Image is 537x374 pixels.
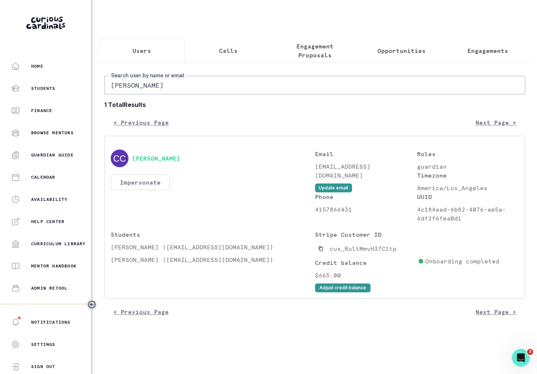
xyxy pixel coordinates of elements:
[31,319,71,325] p: Notifications
[377,46,425,55] p: Opportunities
[31,174,56,180] p: Calendar
[111,255,315,264] p: [PERSON_NAME] ([EMAIL_ADDRESS][DOMAIN_NAME])
[31,85,56,91] p: Students
[31,263,77,269] p: Mentor Handbook
[467,115,525,130] button: Next Page >
[31,219,64,225] p: Help Center
[31,285,67,291] p: Admin Retool
[315,162,417,180] p: [EMAIL_ADDRESS][DOMAIN_NAME]
[417,205,519,223] p: 4c184aad-6b82-4076-ae5a-6df2f6fea0d1
[31,108,52,114] p: Finance
[417,162,519,171] p: guardian
[315,183,352,192] button: Update email
[315,283,370,292] button: Adjust credit balance
[315,258,415,267] p: Credit balance
[31,63,43,69] p: Home
[31,241,86,247] p: Curriculum Library
[31,364,56,370] p: Sign Out
[104,304,178,319] button: < Previous Page
[527,349,533,355] span: 3
[315,243,327,255] button: Copied to clipboard
[278,42,352,60] p: Engagement Proposals
[31,341,56,347] p: Settings
[315,271,415,280] p: $665.00
[315,192,417,201] p: Phone
[315,230,415,239] p: Stripe Customer ID
[315,205,417,214] p: 4157866431
[31,152,74,158] p: Guardian Guide
[417,149,519,158] p: Roles
[330,244,396,253] p: cus_RultMmvH37C1tp
[219,46,238,55] p: Calls
[111,230,315,239] p: Students
[111,243,315,252] p: [PERSON_NAME] ([EMAIL_ADDRESS][DOMAIN_NAME])
[26,17,65,29] img: Curious Cardinals Logo
[417,171,519,180] p: Timezone
[425,257,499,266] p: Onboarding completed
[132,155,180,162] button: [PERSON_NAME]
[315,149,417,158] p: Email
[104,100,525,109] b: 1 Total Results
[417,192,519,201] p: UUID
[87,300,97,309] button: Toggle sidebar
[111,149,128,167] img: svg
[111,175,170,190] button: Impersonate
[104,115,178,130] button: < Previous Page
[467,304,525,319] button: Next Page >
[31,196,67,202] p: Availability
[467,46,508,55] p: Engagements
[512,349,530,367] iframe: Intercom live chat
[132,46,151,55] p: Users
[31,130,74,136] p: Browse Mentors
[417,183,519,192] p: America/Los_Angeles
